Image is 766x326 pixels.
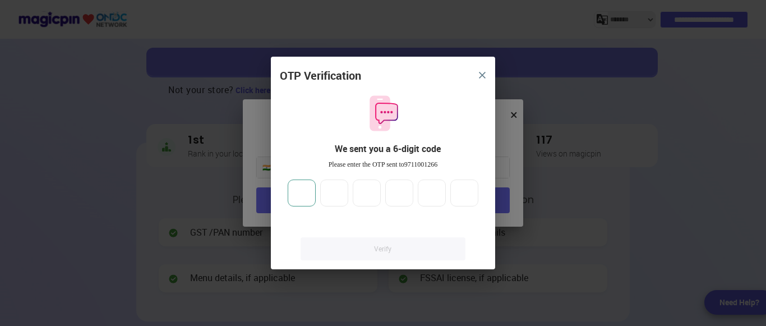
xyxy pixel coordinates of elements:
[301,237,465,260] a: Verify
[289,143,486,155] div: We sent you a 6-digit code
[280,68,361,84] div: OTP Verification
[280,160,486,169] div: Please enter the OTP sent to 9711001266
[479,72,486,79] img: 8zTxi7IzMsfkYqyYgBgfvSHvmzQA9juT1O3mhMgBDT8p5s20zMZ2JbefE1IEBlkXHwa7wAFxGwdILBLhkAAAAASUVORK5CYII=
[364,94,402,132] img: otpMessageIcon.11fa9bf9.svg
[472,65,492,85] button: close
